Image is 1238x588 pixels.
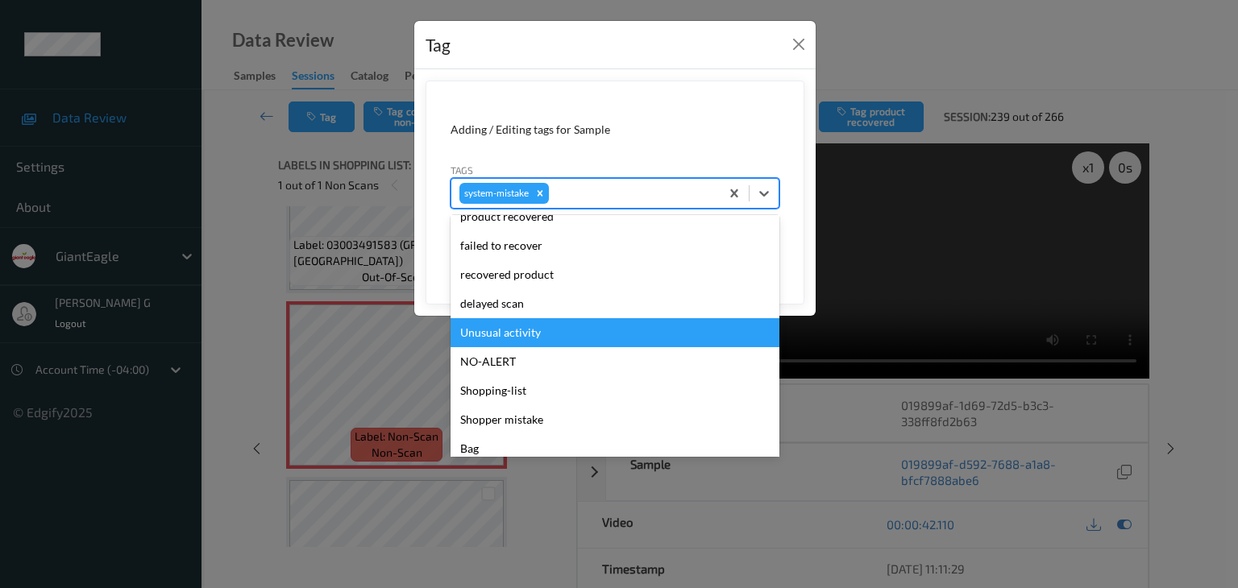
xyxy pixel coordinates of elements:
div: Shopping-list [451,376,779,405]
label: Tags [451,163,473,177]
div: Remove system-mistake [531,183,549,204]
div: NO-ALERT [451,347,779,376]
div: system-mistake [459,183,531,204]
div: recovered product [451,260,779,289]
div: delayed scan [451,289,779,318]
div: Tag [426,32,451,58]
div: Unusual activity [451,318,779,347]
div: product recovered [451,202,779,231]
div: failed to recover [451,231,779,260]
div: Adding / Editing tags for Sample [451,122,779,138]
div: Bag [451,434,779,463]
div: Shopper mistake [451,405,779,434]
button: Close [787,33,810,56]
